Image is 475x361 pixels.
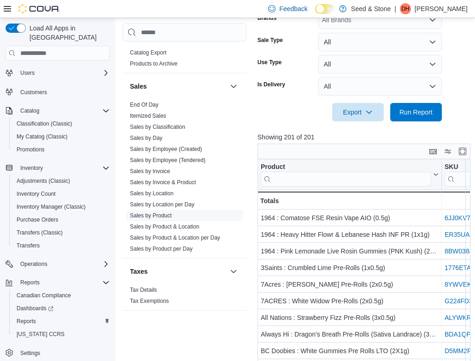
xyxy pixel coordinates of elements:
[130,246,193,252] a: Sales by Product per Day
[445,214,474,222] a: 6JJ0KV71
[261,295,439,307] div: 7ACRES : White Widow Pre-Rolls (2x0.5g)
[261,163,431,187] div: Product
[130,146,202,152] a: Sales by Employee (Created)
[130,223,199,230] a: Sales by Product & Location
[17,347,110,359] span: Settings
[130,298,169,304] a: Tax Exemptions
[13,175,74,187] a: Adjustments (Classic)
[401,3,409,14] span: DH
[9,174,113,187] button: Adjustments (Classic)
[17,331,65,338] span: [US_STATE] CCRS
[130,60,177,67] a: Products to Archive
[130,112,166,120] span: Itemized Sales
[13,214,110,225] span: Purchase Orders
[13,227,66,238] a: Transfers (Classic)
[457,146,468,157] button: Enter fullscreen
[20,69,35,77] span: Users
[13,303,110,314] span: Dashboards
[13,188,110,199] span: Inventory Count
[130,49,166,56] a: Catalog Export
[130,267,226,276] button: Taxes
[279,4,307,13] span: Feedback
[2,85,113,98] button: Customers
[338,103,378,121] span: Export
[130,157,205,163] a: Sales by Employee (Tendered)
[429,16,436,24] button: Open list of options
[400,3,411,14] div: Doug Hart
[130,82,147,91] h3: Sales
[258,14,276,22] label: Brands
[130,168,170,175] span: Sales by Invoice
[130,123,185,131] span: Sales by Classification
[123,99,246,258] div: Sales
[130,145,202,153] span: Sales by Employee (Created)
[9,143,113,156] button: Promotions
[123,284,246,310] div: Taxes
[130,212,172,219] span: Sales by Product
[130,113,166,119] a: Itemized Sales
[318,77,442,96] button: All
[260,195,439,206] div: Totals
[13,201,110,212] span: Inventory Manager (Classic)
[130,156,205,164] span: Sales by Employee (Tendered)
[13,201,89,212] a: Inventory Manager (Classic)
[9,117,113,130] button: Classification (Classic)
[130,102,158,108] a: End Of Day
[130,179,196,186] span: Sales by Invoice & Product
[261,163,439,187] button: Product
[26,24,110,42] span: Load All Apps in [GEOGRAPHIC_DATA]
[17,305,53,312] span: Dashboards
[261,229,439,240] div: 1964 : Heavy Hitter Flowr & Lebanese Hash INF PR (1x1g)
[258,81,285,88] label: Is Delivery
[394,3,396,14] p: |
[17,120,72,127] span: Classification (Classic)
[13,227,110,238] span: Transfers (Classic)
[13,303,57,314] a: Dashboards
[351,3,391,14] p: Seed & Stone
[332,103,384,121] button: Export
[9,239,113,252] button: Transfers
[428,146,439,157] button: Keyboard shortcuts
[130,234,220,241] span: Sales by Product & Location per Day
[17,177,70,185] span: Adjustments (Classic)
[130,190,174,197] a: Sales by Location
[13,316,110,327] span: Reports
[20,107,39,114] span: Catalog
[399,108,433,117] span: Run Report
[261,312,439,323] div: All Nations : Strawberry Fizz Pre-Rolls (3x0.5g)
[17,292,71,299] span: Canadian Compliance
[13,118,110,129] span: Classification (Classic)
[17,67,110,78] span: Users
[390,103,442,121] button: Run Report
[258,59,281,66] label: Use Type
[17,348,44,359] a: Settings
[130,190,174,197] span: Sales by Location
[9,226,113,239] button: Transfers (Classic)
[13,131,110,142] span: My Catalog (Classic)
[9,289,113,302] button: Canadian Compliance
[9,328,113,341] button: [US_STATE] CCRS
[130,135,163,141] a: Sales by Day
[17,162,110,174] span: Inventory
[13,118,76,129] a: Classification (Classic)
[261,262,439,273] div: 3Saints : Crumbled Lime Pre-Rolls (1x0.5g)
[261,345,439,356] div: BC Doobies : White Gummies Pre Rolls LTO (2X1g)
[13,214,62,225] a: Purchase Orders
[130,287,157,293] a: Tax Details
[261,329,439,340] div: Always Hi : Dragon's Breath Pre-Rolls (Sativa Landrace) (3x0.5g)
[130,201,194,208] a: Sales by Location per Day
[261,279,439,290] div: 7Acres : [PERSON_NAME] Pre-Rolls (2x0.5g)
[130,82,226,91] button: Sales
[17,190,56,198] span: Inventory Count
[17,86,110,97] span: Customers
[13,131,71,142] a: My Catalog (Classic)
[20,164,43,172] span: Inventory
[315,4,334,14] input: Dark Mode
[17,133,68,140] span: My Catalog (Classic)
[2,66,113,79] button: Users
